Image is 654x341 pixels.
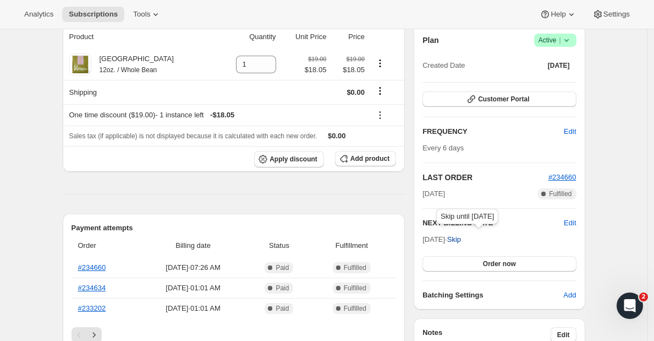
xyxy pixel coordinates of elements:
small: $19.00 [308,56,326,62]
button: Shipping actions [371,85,389,97]
span: $0.00 [347,88,365,96]
button: Edit [557,123,582,140]
span: Fulfilled [344,284,366,293]
span: Fulfilled [344,263,366,272]
button: Customer Portal [422,91,576,107]
span: Paid [276,284,289,293]
button: Add [557,286,582,304]
span: Order now [483,259,516,268]
span: [DATE] · 01:01 AM [142,283,245,294]
button: #234660 [548,172,576,183]
button: Apply discount [254,151,324,167]
button: Add product [335,151,396,166]
th: Shipping [63,80,217,104]
small: $19.00 [347,56,365,62]
iframe: Intercom live chat [617,293,643,319]
th: Unit Price [279,25,330,49]
span: Add product [350,154,389,163]
span: - $18.05 [210,110,234,121]
h6: Batching Settings [422,290,563,301]
button: Subscriptions [62,7,124,22]
span: Fulfilled [344,304,366,313]
span: Tools [133,10,150,19]
span: [DATE] [422,188,445,199]
a: #234660 [548,173,576,181]
a: #234660 [78,263,106,272]
a: #233202 [78,304,106,312]
span: Fulfilled [549,190,571,198]
span: [DATE] · 01:01 AM [142,303,245,314]
span: [DATE] [548,61,570,70]
span: Help [551,10,565,19]
button: Order now [422,256,576,272]
h2: Payment attempts [72,223,397,234]
button: Settings [586,7,636,22]
span: Edit [564,126,576,137]
span: Paid [276,263,289,272]
span: Created Date [422,60,465,71]
button: Help [533,7,583,22]
h2: Plan [422,35,439,46]
span: Skip [447,234,461,245]
span: $0.00 [328,132,346,140]
th: Quantity [216,25,279,49]
span: Every 6 days [422,144,464,152]
span: Active [538,35,572,46]
button: Product actions [371,57,389,69]
span: Customer Portal [478,95,529,104]
span: Analytics [24,10,53,19]
small: 12oz. / Whole Bean [100,66,157,74]
div: One time discount ($19.00) - 1 instance left [69,110,365,121]
button: [DATE] [541,58,576,73]
span: | [559,36,560,45]
span: [DATE] · [422,235,461,243]
span: Apply discount [270,155,317,164]
span: $18.05 [333,64,365,75]
span: Add [563,290,576,301]
span: $18.05 [305,64,327,75]
h2: FREQUENCY [422,126,564,137]
span: Settings [603,10,630,19]
span: [DATE] · 07:26 AM [142,262,245,273]
span: Paid [276,304,289,313]
span: Billing date [142,240,245,251]
span: Fulfillment [314,240,390,251]
span: Subscriptions [69,10,118,19]
span: 2 [639,293,648,301]
button: Tools [127,7,168,22]
span: Sales tax (if applicable) is not displayed because it is calculated with each new order. [69,132,317,140]
h2: NEXT BILLING DATE [422,218,564,229]
th: Order [72,234,139,258]
button: Skip [441,231,468,248]
button: Analytics [18,7,60,22]
h2: LAST ORDER [422,172,548,183]
button: Edit [564,218,576,229]
span: Status [251,240,307,251]
th: Product [63,25,217,49]
div: [GEOGRAPHIC_DATA] [91,53,174,75]
a: #234634 [78,284,106,292]
img: product img [69,53,91,75]
th: Price [329,25,368,49]
span: Edit [557,331,570,339]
